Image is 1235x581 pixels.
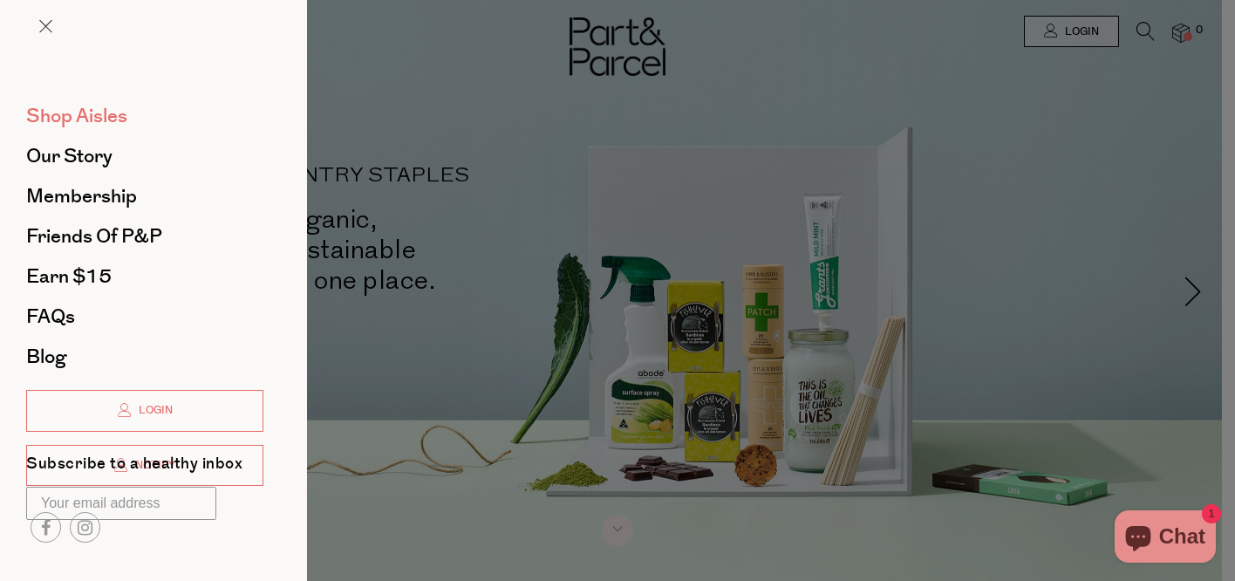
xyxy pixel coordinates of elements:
inbox-online-store-chat: Shopify online store chat [1109,510,1221,567]
a: Membership [26,187,263,206]
span: Friends of P&P [26,222,162,250]
span: Blog [26,343,66,371]
a: Our Story [26,147,263,166]
a: Friends of P&P [26,227,263,246]
a: Earn $15 [26,267,263,286]
span: Earn $15 [26,263,112,290]
a: Blog [26,347,263,366]
a: FAQs [26,307,263,326]
input: Your email address [26,487,216,520]
span: Membership [26,182,137,210]
span: Login [134,403,173,418]
a: Login [26,390,263,432]
span: FAQs [26,303,75,331]
label: Subscribe to a healthy inbox [26,456,242,478]
span: Our Story [26,142,113,170]
a: Notify [26,445,263,487]
span: Shop Aisles [26,102,127,130]
a: Shop Aisles [26,106,263,126]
